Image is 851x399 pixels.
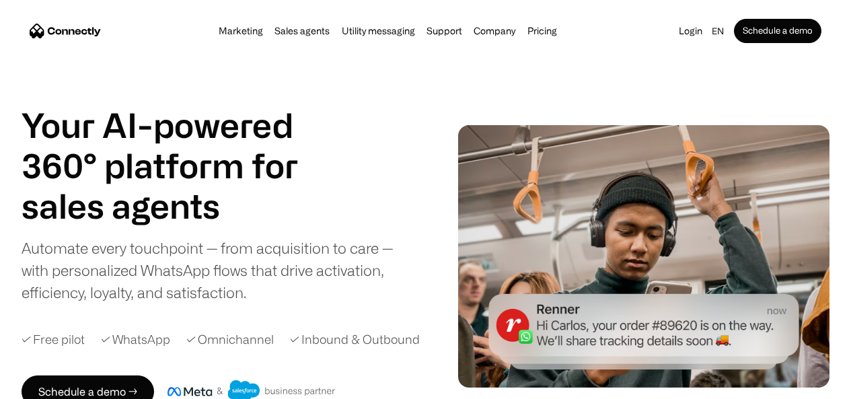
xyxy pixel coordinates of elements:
[734,19,821,43] a: Schedule a demo
[470,22,519,40] div: Company
[22,186,331,226] div: 1 of 4
[215,26,267,36] a: Marketing
[474,22,515,40] div: Company
[338,26,419,36] a: Utility messaging
[22,105,331,186] h1: Your AI-powered 360° platform for
[22,237,420,303] div: Automate every touchpoint — from acquisition to care — with personalized WhatsApp flows that driv...
[706,22,734,40] div: en
[22,186,331,226] h1: sales agents
[712,22,724,40] div: en
[270,26,334,36] a: Sales agents
[101,330,170,349] div: ✓ WhatsApp
[27,375,81,394] ul: Language list
[13,374,81,394] aside: Language selected: English
[290,330,420,349] div: ✓ Inbound & Outbound
[22,330,85,349] div: ✓ Free pilot
[30,21,101,41] a: home
[22,186,331,226] div: carousel
[523,26,561,36] a: Pricing
[186,330,274,349] div: ✓ Omnichannel
[422,26,466,36] a: Support
[675,22,706,40] a: Login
